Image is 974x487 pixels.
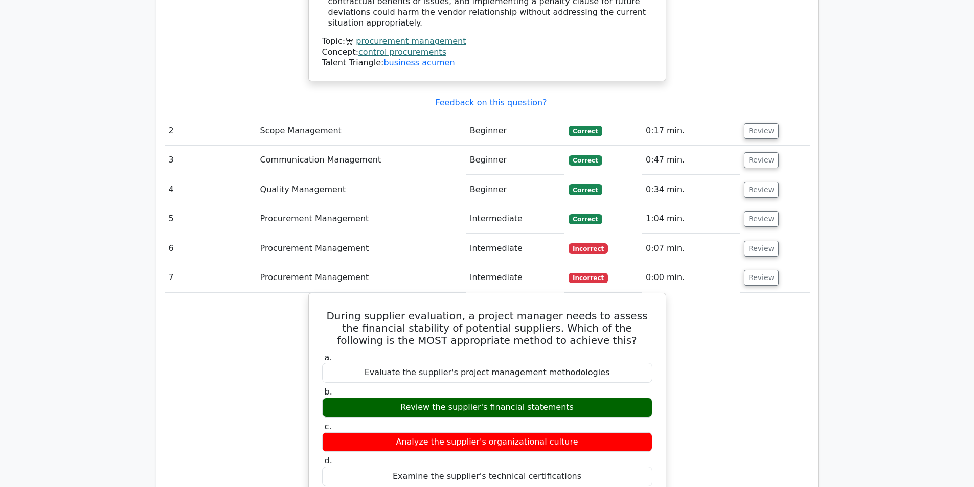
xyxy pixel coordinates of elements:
td: 0:00 min. [642,263,740,292]
td: 3 [165,146,256,175]
span: c. [325,422,332,431]
div: Topic: [322,36,652,47]
td: 1:04 min. [642,204,740,234]
button: Review [744,152,779,168]
td: Procurement Management [256,263,466,292]
td: 4 [165,175,256,204]
div: Concept: [322,47,652,58]
a: Feedback on this question? [435,98,547,107]
span: Correct [569,126,602,136]
span: b. [325,387,332,397]
td: Procurement Management [256,204,466,234]
a: business acumen [383,58,455,67]
span: Correct [569,214,602,224]
button: Review [744,211,779,227]
td: Intermediate [466,234,565,263]
span: a. [325,353,332,362]
button: Review [744,270,779,286]
button: Review [744,123,779,139]
td: 6 [165,234,256,263]
td: Beginner [466,117,565,146]
td: 5 [165,204,256,234]
td: Intermediate [466,204,565,234]
td: Procurement Management [256,234,466,263]
td: 0:34 min. [642,175,740,204]
td: 2 [165,117,256,146]
div: Evaluate the supplier's project management methodologies [322,363,652,383]
a: procurement management [356,36,466,46]
h5: During supplier evaluation, a project manager needs to assess the financial stability of potentia... [321,310,653,346]
td: Scope Management [256,117,466,146]
button: Review [744,241,779,257]
td: 0:47 min. [642,146,740,175]
span: Correct [569,155,602,166]
div: Analyze the supplier's organizational culture [322,432,652,452]
td: 0:07 min. [642,234,740,263]
td: Beginner [466,175,565,204]
span: d. [325,456,332,466]
td: Beginner [466,146,565,175]
button: Review [744,182,779,198]
a: control procurements [358,47,446,57]
div: Talent Triangle: [322,36,652,68]
td: Intermediate [466,263,565,292]
div: Review the supplier's financial statements [322,398,652,418]
span: Correct [569,184,602,195]
td: 0:17 min. [642,117,740,146]
span: Incorrect [569,273,608,283]
span: Incorrect [569,243,608,253]
div: Examine the supplier's technical certifications [322,467,652,486]
td: Communication Management [256,146,466,175]
td: 7 [165,263,256,292]
td: Quality Management [256,175,466,204]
